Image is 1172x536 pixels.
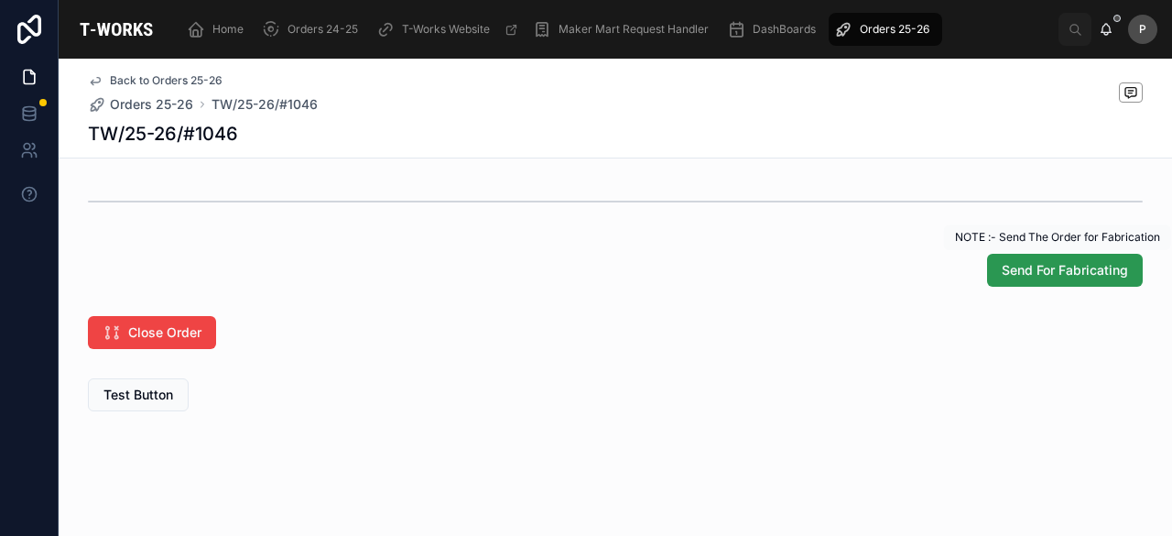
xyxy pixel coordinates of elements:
[88,73,222,88] a: Back to Orders 25-26
[181,13,256,46] a: Home
[88,95,193,114] a: Orders 25-26
[212,95,318,114] a: TW/25-26/#1046
[753,22,816,37] span: DashBoards
[1139,22,1146,37] span: P
[987,254,1143,287] button: Send For Fabricating
[371,13,527,46] a: T-Works Website
[829,13,942,46] a: Orders 25-26
[88,121,238,147] h1: TW/25-26/#1046
[88,316,216,349] button: Close Order
[110,95,193,114] span: Orders 25-26
[128,323,201,342] span: Close Order
[1002,261,1128,279] span: Send For Fabricating
[402,22,490,37] span: T-Works Website
[110,73,222,88] span: Back to Orders 25-26
[212,22,244,37] span: Home
[955,230,1160,244] span: NOTE :- Send The Order for Fabrication
[174,9,1058,49] div: scrollable content
[256,13,371,46] a: Orders 24-25
[88,378,189,411] button: Test Button
[559,22,709,37] span: Maker Mart Request Handler
[527,13,722,46] a: Maker Mart Request Handler
[103,386,173,404] span: Test Button
[722,13,829,46] a: DashBoards
[860,22,929,37] span: Orders 25-26
[73,15,159,44] img: App logo
[288,22,358,37] span: Orders 24-25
